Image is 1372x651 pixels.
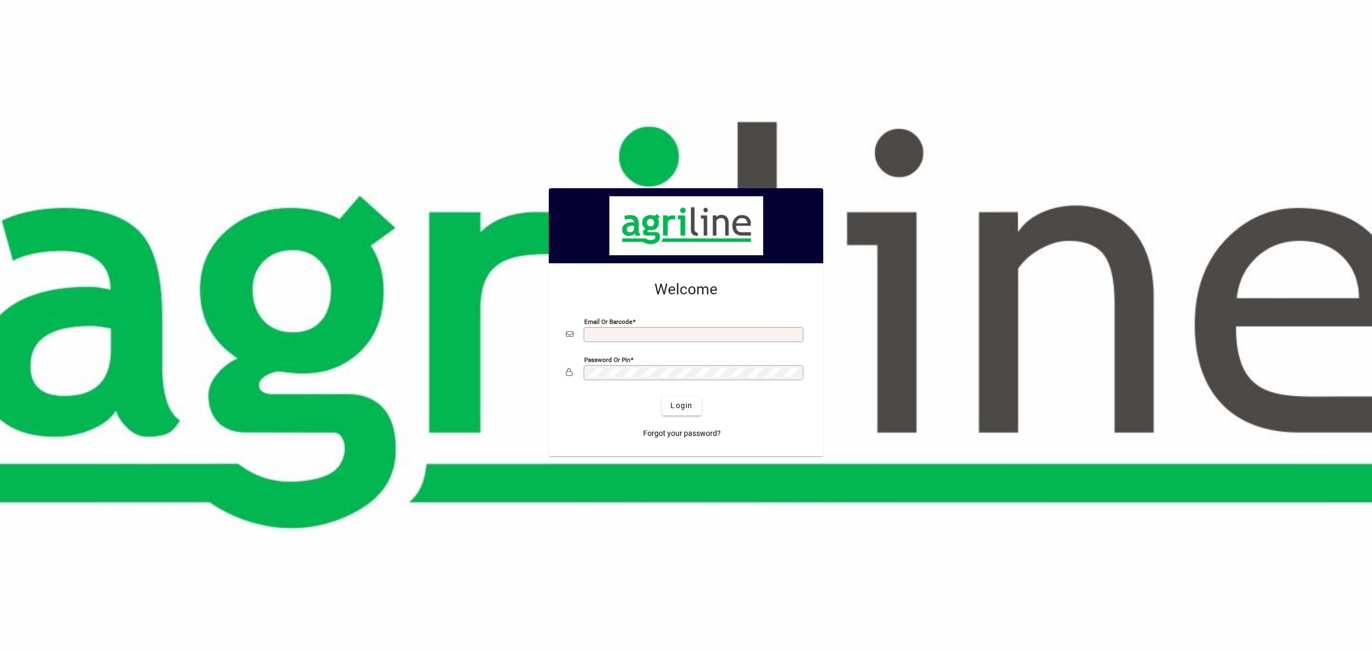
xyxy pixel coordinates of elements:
mat-label: Password or Pin [584,356,630,363]
button: Login [662,396,701,416]
h2: Welcome [566,280,806,299]
span: Forgot your password? [643,428,721,439]
mat-label: Email or Barcode [584,317,632,325]
a: Forgot your password? [639,424,725,443]
span: Login [670,400,692,411]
